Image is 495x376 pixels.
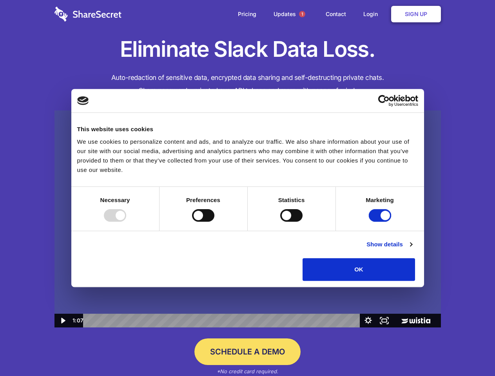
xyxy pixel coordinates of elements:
[186,197,220,203] strong: Preferences
[77,125,418,134] div: This website uses cookies
[54,35,441,63] h1: Eliminate Slack Data Loss.
[376,314,392,327] button: Fullscreen
[391,6,441,22] a: Sign Up
[54,110,441,328] img: Sharesecret
[77,137,418,175] div: We use cookies to personalize content and ads, and to analyze our traffic. We also share informat...
[77,96,89,105] img: logo
[194,338,301,365] a: Schedule a Demo
[360,314,376,327] button: Show settings menu
[366,240,412,249] a: Show details
[278,197,305,203] strong: Statistics
[89,314,356,327] div: Playbar
[355,2,390,26] a: Login
[350,95,418,107] a: Usercentrics Cookiebot - opens in a new window
[299,11,305,17] span: 1
[303,258,415,281] button: OK
[54,314,71,327] button: Play Video
[217,368,278,374] em: *No credit card required.
[54,7,121,22] img: logo-wordmark-white-trans-d4663122ce5f474addd5e946df7df03e33cb6a1c49d2221995e7729f52c070b2.svg
[230,2,264,26] a: Pricing
[100,197,130,203] strong: Necessary
[54,71,441,97] h4: Auto-redaction of sensitive data, encrypted data sharing and self-destructing private chats. Shar...
[318,2,354,26] a: Contact
[366,197,394,203] strong: Marketing
[456,337,486,367] iframe: Drift Widget Chat Controller
[392,314,441,327] a: Wistia Logo -- Learn More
